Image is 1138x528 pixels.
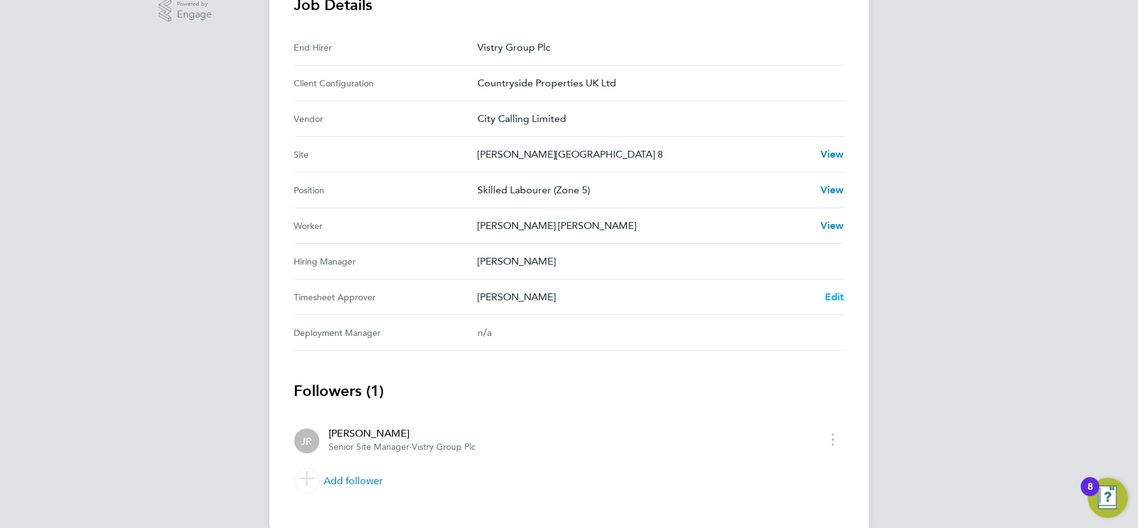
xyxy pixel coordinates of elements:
[477,40,834,55] p: Vistry Group Plc
[477,183,811,198] p: Skilled Labourer (Zone 5)
[294,325,477,340] div: Deployment Manager
[294,218,477,233] div: Worker
[821,218,844,233] a: View
[825,290,844,305] a: Edit
[294,183,477,198] div: Position
[177,9,212,20] span: Engage
[821,183,844,198] a: View
[821,147,844,162] a: View
[1088,478,1128,518] button: Open Resource Center, 8 new notifications
[294,76,477,91] div: Client Configuration
[821,148,844,160] span: View
[294,254,477,269] div: Hiring Manager
[329,442,410,452] span: Senior Site Manager
[294,290,477,305] div: Timesheet Approver
[294,381,844,401] h3: Followers (1)
[477,147,811,162] p: [PERSON_NAME][GEOGRAPHIC_DATA] 8
[329,426,476,441] div: [PERSON_NAME]
[294,111,477,126] div: Vendor
[822,430,844,449] button: timesheet menu
[294,147,477,162] div: Site
[477,325,824,340] div: n/a
[1087,487,1093,503] div: 8
[412,442,476,452] span: Vistry Group Plc
[477,290,815,305] p: [PERSON_NAME]
[821,220,844,231] span: View
[477,254,834,269] p: [PERSON_NAME]
[294,40,477,55] div: End Hirer
[294,464,844,499] a: Add follower
[410,442,412,452] span: ·
[477,76,834,91] p: Countryside Properties UK Ltd
[477,111,834,126] p: City Calling Limited
[301,434,312,448] span: JR
[294,429,319,454] div: Joe Rolland
[477,218,811,233] p: [PERSON_NAME] [PERSON_NAME]
[821,184,844,196] span: View
[825,291,844,303] span: Edit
